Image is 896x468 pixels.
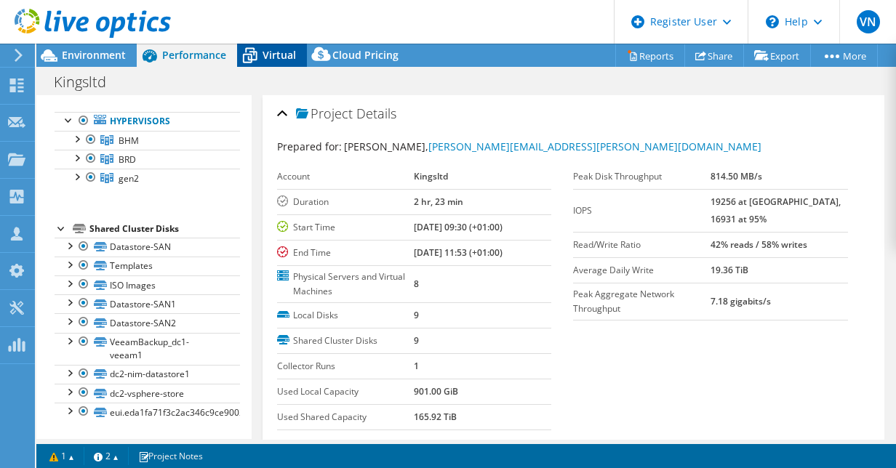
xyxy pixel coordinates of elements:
a: eui.eda1fa71f3c2ac346c9ce9002e20e1a0 [55,403,240,421]
label: Local Disks [277,308,415,323]
b: 1 [414,360,419,372]
a: gen2 [55,169,240,187]
b: 165.92 TiB [414,411,457,423]
a: More [810,44,878,67]
label: Prepared for: [277,140,342,153]
a: BHM [55,131,240,150]
a: Datastore-SAN1 [55,294,240,313]
label: Used Shared Capacity [277,410,415,424]
b: 7.18 gigabits/s [711,295,771,307]
span: Details [356,105,396,122]
b: Kingsltd [414,170,448,182]
b: 814.50 MB/s [711,170,762,182]
b: [DATE] 11:53 (+01:00) [414,246,503,259]
label: End Time [277,246,415,260]
div: Shared Cluster Disks [89,220,240,238]
label: IOPS [573,203,711,218]
label: Physical Servers and Virtual Machines [277,270,415,299]
b: 19.36 TiB [711,264,748,276]
svg: \n [766,15,779,28]
label: Shared Cluster Disks [277,334,415,348]
span: BHM [119,134,139,147]
span: Project [296,107,353,121]
span: Environment [62,48,126,62]
span: Cloud Pricing [332,48,399,62]
label: Account [277,169,415,184]
b: 9 [414,334,419,347]
span: VN [857,10,880,33]
a: Datastore-SAN2 [55,313,240,332]
a: 2 [84,447,129,465]
span: gen2 [119,172,139,185]
b: 19256 at [GEOGRAPHIC_DATA], 16931 at 95% [711,195,841,225]
label: Collector Runs [277,359,415,374]
a: dc2-nim-datastore1 [55,365,240,384]
a: Project Notes [128,447,213,465]
label: Read/Write Ratio [573,238,711,252]
a: ISO Images [55,275,240,294]
a: Share [684,44,744,67]
a: BRD [55,150,240,169]
b: 9 [414,309,419,321]
a: Datastore-SAN [55,238,240,257]
b: 901.00 GiB [414,385,458,398]
label: Peak Disk Throughput [573,169,711,184]
a: [PERSON_NAME][EMAIL_ADDRESS][PERSON_NAME][DOMAIN_NAME] [428,140,761,153]
span: Virtual [263,48,296,62]
a: dc2-vsphere-store [55,384,240,403]
a: Export [743,44,811,67]
b: 8 [414,278,419,290]
span: [PERSON_NAME], [344,140,761,153]
a: Hypervisors [55,112,240,131]
a: 1 [39,447,84,465]
label: Duration [277,195,415,209]
label: Used Local Capacity [277,384,415,399]
b: 2 hr, 23 min [414,195,463,208]
label: Start Time [277,220,415,235]
a: VeeamBackup_dc1-veeam1 [55,333,240,365]
span: BRD [119,153,136,166]
label: Average Daily Write [573,263,711,278]
b: 42% reads / 58% writes [711,238,807,251]
h1: Kingsltd [47,74,129,90]
a: Reports [615,44,685,67]
a: Templates [55,257,240,275]
b: [DATE] 09:30 (+01:00) [414,221,503,233]
label: Peak Aggregate Network Throughput [573,287,711,316]
span: Performance [162,48,226,62]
